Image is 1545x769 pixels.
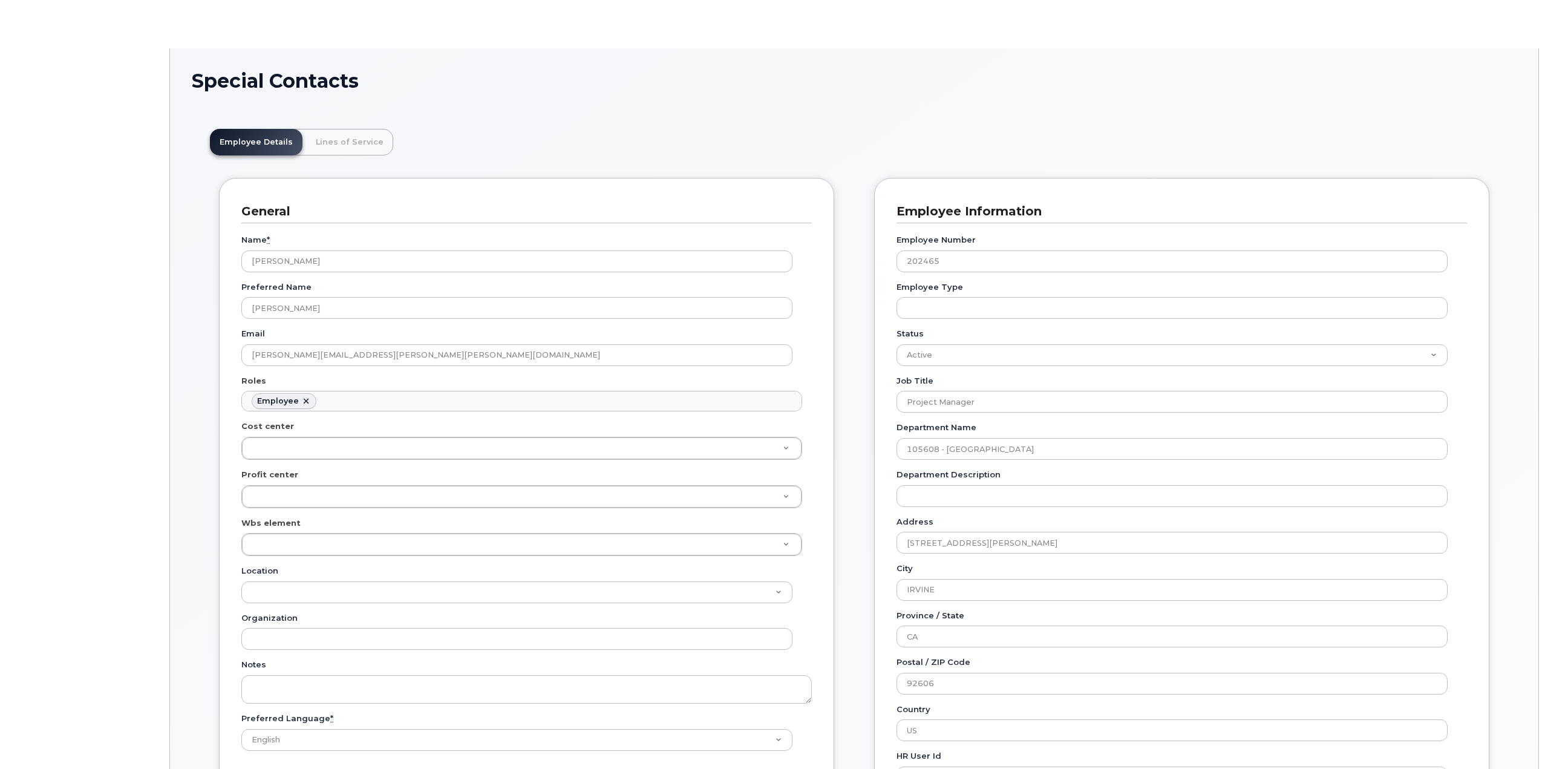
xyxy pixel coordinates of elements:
h3: Employee Information [897,203,1458,220]
label: Employee Type [897,281,963,293]
a: Employee Details [210,129,302,155]
abbr: required [267,235,270,244]
label: Organization [241,612,298,624]
div: Employee [257,396,299,406]
label: HR user id [897,750,941,762]
h1: Special Contacts [192,70,1517,91]
label: Postal / ZIP Code [897,656,970,668]
label: Department Name [897,422,976,433]
label: Department Description [897,469,1001,480]
label: Address [897,516,933,528]
label: Employee Number [897,234,976,246]
abbr: required [330,713,333,723]
label: Wbs element [241,517,301,529]
label: Province / State [897,610,964,621]
label: Country [897,704,930,715]
label: Preferred Language [241,713,333,724]
label: Roles [241,375,266,387]
label: Job Title [897,375,933,387]
label: Location [241,565,278,577]
label: Email [241,328,265,339]
h3: General [241,203,803,220]
label: Notes [241,659,266,670]
label: Name [241,234,270,246]
label: Cost center [241,420,294,432]
label: Profit center [241,469,298,480]
label: City [897,563,913,574]
a: Lines of Service [306,129,393,155]
label: Status [897,328,924,339]
label: Preferred Name [241,281,312,293]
